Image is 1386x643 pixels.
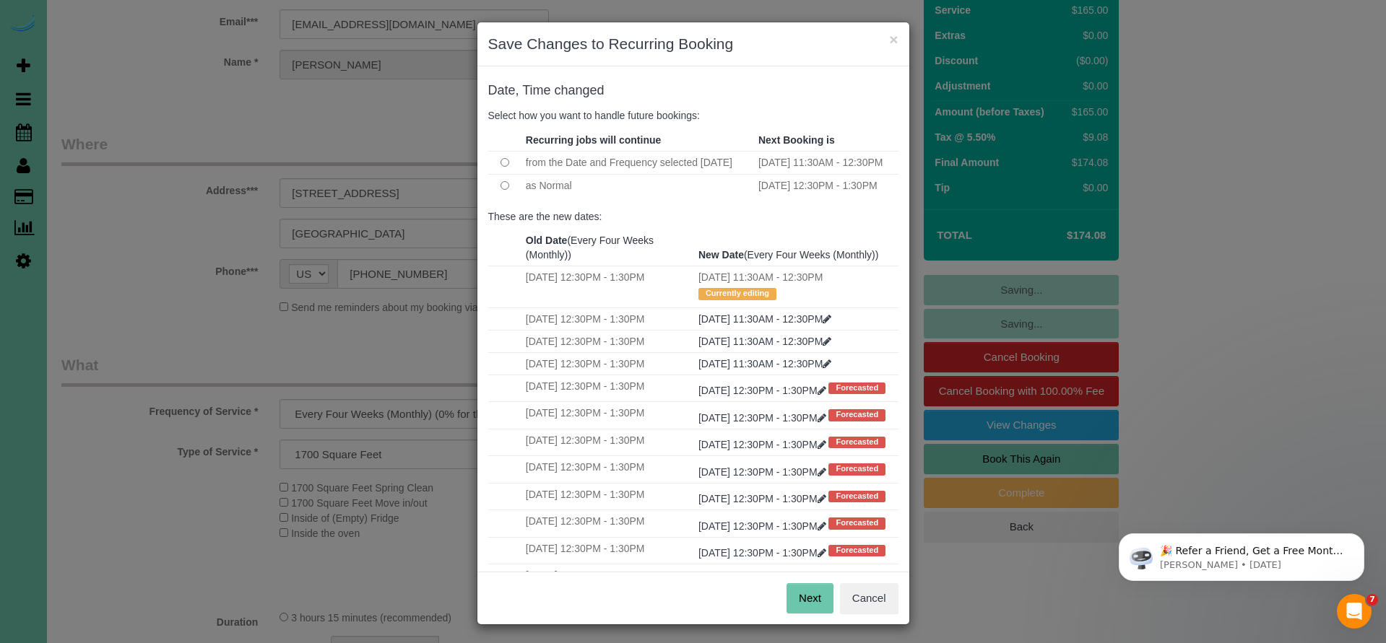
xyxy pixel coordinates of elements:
td: from the Date and Frequency selected [DATE] [522,151,755,174]
span: Forecasted [828,409,885,421]
td: [DATE] 12:30PM - 1:30PM [522,330,695,352]
td: [DATE] 12:30PM - 1:30PM [522,537,695,564]
a: [DATE] 12:30PM - 1:30PM [698,385,829,396]
strong: Recurring jobs will continue [526,134,661,146]
td: [DATE] 11:30AM - 12:30PM [755,151,898,174]
a: [DATE] 12:30PM - 1:30PM [698,520,829,532]
a: [DATE] 12:30PM - 1:30PM [698,412,829,424]
span: Forecasted [828,463,885,475]
p: These are the new dates: [488,209,898,224]
h3: Save Changes to Recurring Booking [488,33,898,55]
a: [DATE] 12:30PM - 1:30PM [698,493,829,504]
span: 7 [1366,594,1378,605]
td: [DATE] 12:30PM - 1:30PM [522,483,695,509]
iframe: Intercom notifications message [1097,503,1386,604]
td: [DATE] 12:30PM - 1:30PM [522,375,695,401]
span: Forecasted [828,382,885,394]
td: [DATE] 12:30PM - 1:30PM [522,510,695,537]
span: Forecasted [828,545,885,556]
a: [DATE] 11:30AM - 12:30PM [698,313,831,325]
td: [DATE] 12:30PM - 1:30PM [522,266,695,307]
button: × [889,32,898,47]
a: [DATE] 11:30AM - 12:30PM [698,336,831,347]
td: [DATE] 12:30PM - 1:30PM [522,352,695,375]
button: Cancel [840,583,898,613]
td: [DATE] 11:30AM - 12:30PM [695,266,898,307]
strong: Next Booking is [758,134,835,146]
p: Select how you want to handle future bookings: [488,108,898,123]
h4: changed [488,84,898,98]
strong: Old Date [526,235,568,246]
iframe: Intercom live chat [1337,594,1372,629]
td: [DATE] 12:30PM - 1:30PM [522,307,695,330]
a: [DATE] 12:30PM - 1:30PM [698,466,829,478]
span: Forecasted [828,517,885,529]
td: as Normal [522,174,755,197]
th: (Every Four Weeks (Monthly)) [695,229,898,266]
a: [DATE] 12:30PM - 1:30PM [698,439,829,450]
span: Date, Time [488,83,551,97]
td: [DATE] 12:30PM - 1:30PM [755,174,898,197]
span: Forecasted [828,491,885,502]
td: [DATE] 12:30PM - 1:30PM [522,429,695,455]
span: Currently editing [698,288,776,299]
a: [DATE] 12:30PM - 1:30PM [698,547,829,559]
td: [DATE] 12:30PM - 1:30PM [522,456,695,483]
span: Forecasted [828,437,885,448]
td: [DATE] 12:30PM - 1:30PM [522,564,695,591]
td: [DATE] 12:30PM - 1:30PM [522,402,695,429]
a: [DATE] 11:30AM - 12:30PM [698,358,831,369]
th: (Every Four Weeks (Monthly)) [522,229,695,266]
button: Next [787,583,833,613]
strong: New Date [698,249,744,261]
